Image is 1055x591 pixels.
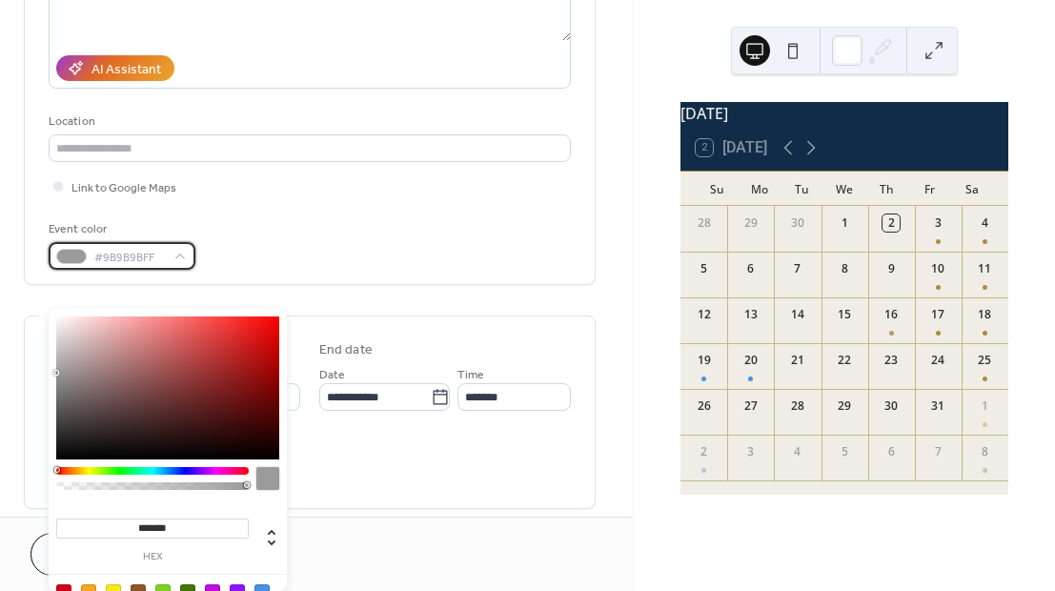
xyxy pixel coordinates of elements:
[742,443,760,460] div: 3
[789,214,806,232] div: 30
[789,306,806,323] div: 14
[929,443,946,460] div: 7
[457,365,484,385] span: Time
[696,172,739,206] div: Su
[696,260,713,277] div: 5
[883,306,900,323] div: 16
[836,397,853,415] div: 29
[696,306,713,323] div: 12
[929,397,946,415] div: 31
[71,178,176,198] span: Link to Google Maps
[883,352,900,369] div: 23
[30,533,148,576] button: Cancel
[976,443,993,460] div: 8
[696,443,713,460] div: 2
[789,260,806,277] div: 7
[976,397,993,415] div: 1
[836,443,853,460] div: 5
[836,306,853,323] div: 15
[836,260,853,277] div: 8
[836,352,853,369] div: 22
[739,172,781,206] div: Mo
[865,172,908,206] div: Th
[742,306,760,323] div: 13
[696,214,713,232] div: 28
[789,352,806,369] div: 21
[742,397,760,415] div: 27
[49,112,567,132] div: Location
[789,443,806,460] div: 4
[742,214,760,232] div: 29
[742,260,760,277] div: 6
[836,214,853,232] div: 1
[49,219,192,239] div: Event color
[742,352,760,369] div: 20
[319,340,373,360] div: End date
[56,55,174,81] button: AI Assistant
[883,214,900,232] div: 2
[319,365,345,385] span: Date
[908,172,951,206] div: Fr
[696,352,713,369] div: 19
[883,260,900,277] div: 9
[929,352,946,369] div: 24
[56,552,249,562] label: hex
[781,172,823,206] div: Tu
[976,306,993,323] div: 18
[929,214,946,232] div: 3
[94,248,165,268] span: #9B9B9BFF
[883,397,900,415] div: 30
[929,306,946,323] div: 17
[976,352,993,369] div: 25
[680,102,1008,125] div: [DATE]
[976,260,993,277] div: 11
[91,60,161,80] div: AI Assistant
[929,260,946,277] div: 10
[823,172,866,206] div: We
[696,397,713,415] div: 26
[789,397,806,415] div: 28
[950,172,993,206] div: Sa
[883,443,900,460] div: 6
[976,214,993,232] div: 4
